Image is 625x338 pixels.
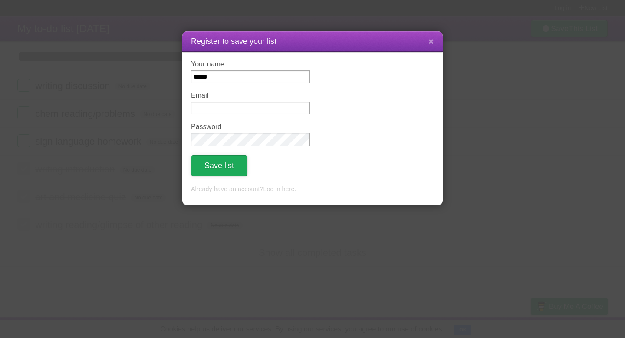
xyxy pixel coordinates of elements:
h1: Register to save your list [191,36,434,47]
p: Already have an account? . [191,185,434,194]
button: Save list [191,155,247,176]
label: Password [191,123,310,131]
label: Email [191,92,310,99]
label: Your name [191,60,310,68]
a: Log in here [263,186,294,192]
